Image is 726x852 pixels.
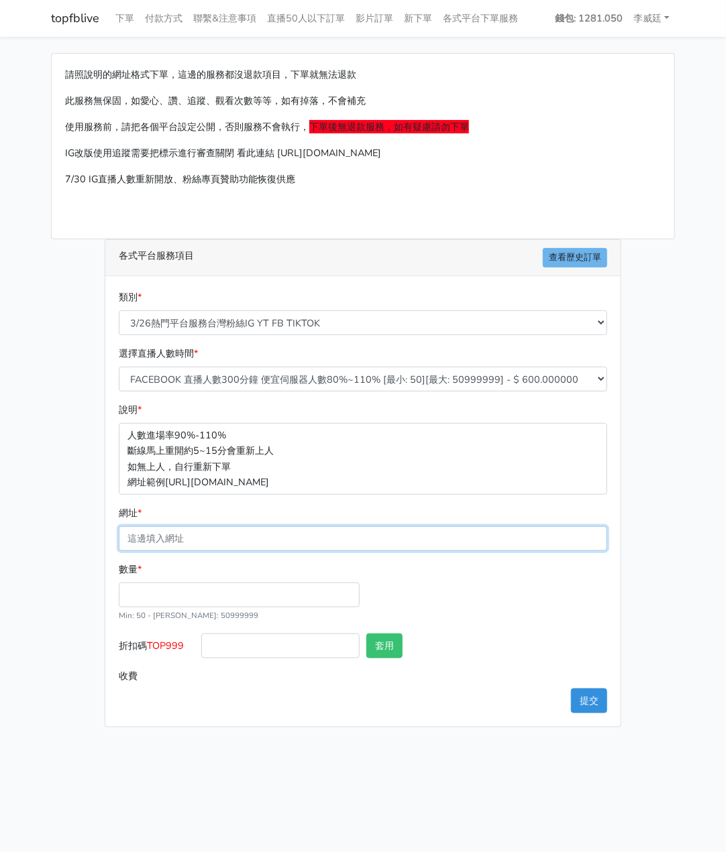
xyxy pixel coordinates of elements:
[119,423,607,494] p: 人數進場率90%-110% 斷線馬上重開約5~15分會重新上人 如無上人，自行重新下單 網址範例[URL][DOMAIN_NAME]
[309,120,469,133] span: 下單後無退款服務，如有疑慮請勿下單
[119,346,198,361] label: 選擇直播人數時間
[65,67,661,82] p: 請照說明的網址格式下單，這邊的服務都沒退款項目，下單就無法退款
[65,93,661,109] p: 此服務無保固，如愛心、讚、追蹤、觀看次數等等，如有掉落，不會補充
[105,240,621,276] div: 各式平台服務項目
[65,172,661,187] p: 7/30 IG直播人數重新開放、粉絲專頁贊助功能恢復供應
[119,505,142,521] label: 網址
[628,5,675,32] a: 李威廷
[119,562,142,577] label: 數量
[140,5,188,32] a: 付款方式
[555,11,623,25] strong: 錢包: 1281.050
[366,633,403,658] button: 套用
[571,688,607,713] button: 提交
[550,5,628,32] a: 錢包: 1281.050
[119,526,607,551] input: 這邊填入網址
[543,248,607,267] a: 查看歷史訂單
[115,664,198,688] label: 收費
[110,5,140,32] a: 下單
[115,633,198,664] label: 折扣碼
[188,5,262,32] a: 聯繫&注意事項
[350,5,399,32] a: 影片訂單
[119,290,142,305] label: 類別
[262,5,350,32] a: 直播50人以下訂單
[119,610,258,621] small: Min: 50 - [PERSON_NAME]: 50999999
[65,119,661,135] p: 使用服務前，請把各個平台設定公開，否則服務不會執行，
[119,402,142,418] label: 說明
[51,5,99,32] a: topfblive
[147,639,184,652] span: TOP999
[437,5,523,32] a: 各式平台下單服務
[65,145,661,161] p: IG改版使用追蹤需要把標示進行審查關閉 看此連結 [URL][DOMAIN_NAME]
[399,5,437,32] a: 新下單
